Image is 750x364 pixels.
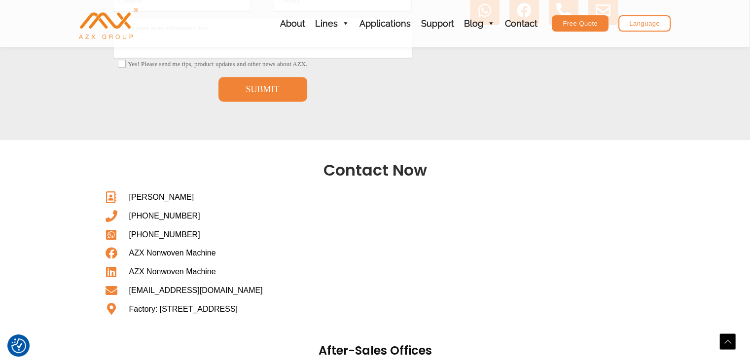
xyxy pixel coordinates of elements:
h3: after-sales offices [99,343,651,358]
a: [PHONE_NUMBER] [104,227,370,242]
a: AZX Nonwoven Machine [104,246,370,260]
span: [PHONE_NUMBER] [127,209,200,223]
a: Free Quote [552,15,608,32]
a: AZX Nonwoven Machine [79,18,138,28]
span: [PHONE_NUMBER] [127,227,200,242]
a: AZX Nonwoven Machine [104,264,370,279]
a: [PHONE_NUMBER] [104,209,370,223]
input: Yes! Please send me tips, product updates and other news about AZX. [118,60,126,68]
span: Factory: [STREET_ADDRESS] [127,302,238,317]
h2: Contact Now [99,160,651,181]
a: [EMAIL_ADDRESS][DOMAIN_NAME] [104,283,370,298]
label: Yes! Please send me tips, product updates and other news about AZX. [118,60,408,68]
iframe: 23.268801, 113.095392 [380,190,646,338]
span: AZX Nonwoven Machine [127,246,216,260]
button: Consent Preferences [11,338,26,353]
img: Revisit consent button [11,338,26,353]
span: [PERSON_NAME] [127,190,194,205]
button: SUBMIT [218,77,307,102]
span: [EMAIL_ADDRESS][DOMAIN_NAME] [127,283,263,298]
span: AZX Nonwoven Machine [127,264,216,279]
a: Language [618,15,671,32]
